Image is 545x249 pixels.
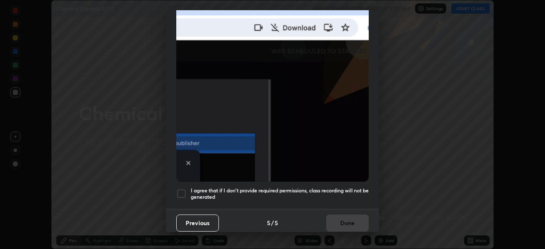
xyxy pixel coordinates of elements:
[275,218,278,227] h4: 5
[176,215,219,232] button: Previous
[267,218,270,227] h4: 5
[271,218,274,227] h4: /
[191,187,369,200] h5: I agree that if I don't provide required permissions, class recording will not be generated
